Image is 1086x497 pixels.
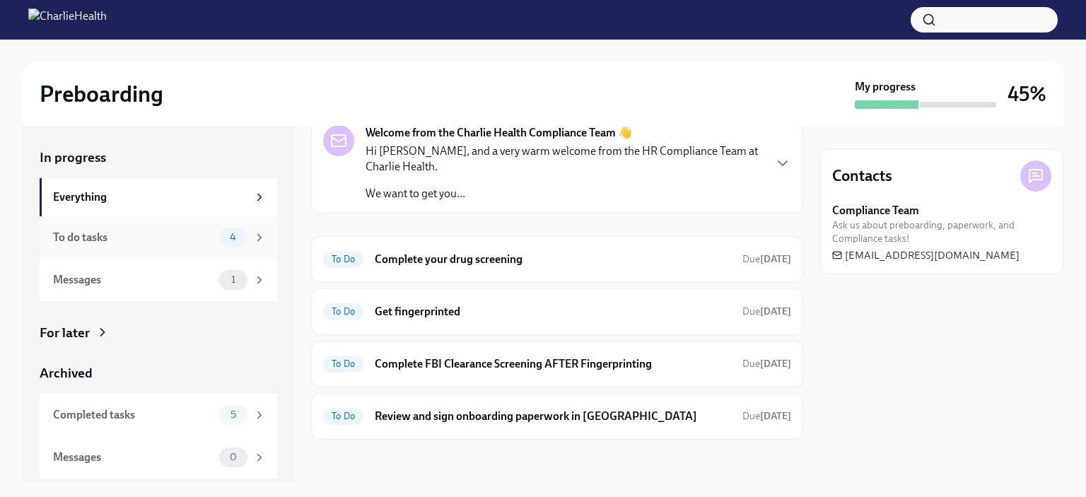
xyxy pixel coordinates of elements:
span: To Do [323,254,363,264]
img: CharlieHealth [28,8,107,31]
a: [EMAIL_ADDRESS][DOMAIN_NAME] [832,248,1020,262]
span: Ask us about preboarding, paperwork, and Compliance tasks! [832,218,1051,245]
a: Everything [40,178,277,216]
span: Due [742,358,791,370]
h4: Contacts [832,165,892,187]
span: To Do [323,411,363,421]
div: For later [40,324,90,342]
a: To DoComplete FBI Clearance Screening AFTER FingerprintingDue[DATE] [323,353,791,375]
a: Archived [40,364,277,382]
strong: [DATE] [760,410,791,422]
span: September 7th, 2025 08:00 [742,409,791,423]
div: Messages [53,272,214,288]
h6: Complete FBI Clearance Screening AFTER Fingerprinting [375,356,731,372]
a: To do tasks4 [40,216,277,259]
span: To Do [323,306,363,317]
span: 1 [223,274,244,285]
a: For later [40,324,277,342]
span: September 7th, 2025 08:00 [742,357,791,370]
a: Messages1 [40,259,277,301]
strong: [DATE] [760,305,791,317]
h6: Complete your drug screening [375,252,731,267]
div: Everything [53,189,247,205]
p: We want to get you... [366,186,763,201]
strong: My progress [855,79,916,95]
h2: Preboarding [40,80,163,108]
span: 0 [221,452,245,462]
div: Messages [53,450,214,465]
a: To DoReview and sign onboarding paperwork in [GEOGRAPHIC_DATA]Due[DATE] [323,405,791,428]
span: September 4th, 2025 08:00 [742,305,791,318]
strong: Welcome from the Charlie Health Compliance Team 👋 [366,125,632,141]
span: September 4th, 2025 08:00 [742,252,791,266]
span: Due [742,410,791,422]
strong: Compliance Team [832,203,919,218]
h3: 45% [1008,81,1046,107]
p: Hi [PERSON_NAME], and a very warm welcome from the HR Compliance Team at Charlie Health. [366,144,763,175]
div: To do tasks [53,230,214,245]
a: Messages0 [40,436,277,479]
div: Completed tasks [53,407,214,423]
span: 4 [221,232,245,242]
a: Completed tasks5 [40,394,277,436]
span: Due [742,305,791,317]
a: In progress [40,148,277,167]
h6: Review and sign onboarding paperwork in [GEOGRAPHIC_DATA] [375,409,731,424]
span: 5 [222,409,245,420]
span: To Do [323,358,363,369]
a: To DoComplete your drug screeningDue[DATE] [323,248,791,271]
span: Due [742,253,791,265]
h6: Get fingerprinted [375,304,731,320]
strong: [DATE] [760,253,791,265]
strong: [DATE] [760,358,791,370]
a: To DoGet fingerprintedDue[DATE] [323,300,791,323]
